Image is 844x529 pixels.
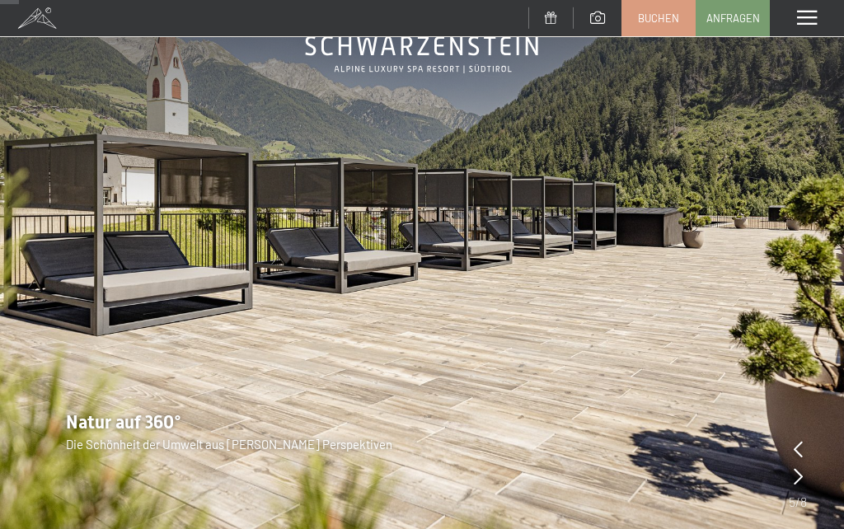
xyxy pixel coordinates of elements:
[696,1,769,35] a: Anfragen
[795,493,800,511] span: /
[638,11,679,26] span: Buchen
[800,493,807,511] span: 8
[66,412,181,433] span: Natur auf 360°
[706,11,760,26] span: Anfragen
[789,493,795,511] span: 5
[66,437,392,452] span: Die Schönheit der Umwelt aus [PERSON_NAME] Perspektiven
[622,1,695,35] a: Buchen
